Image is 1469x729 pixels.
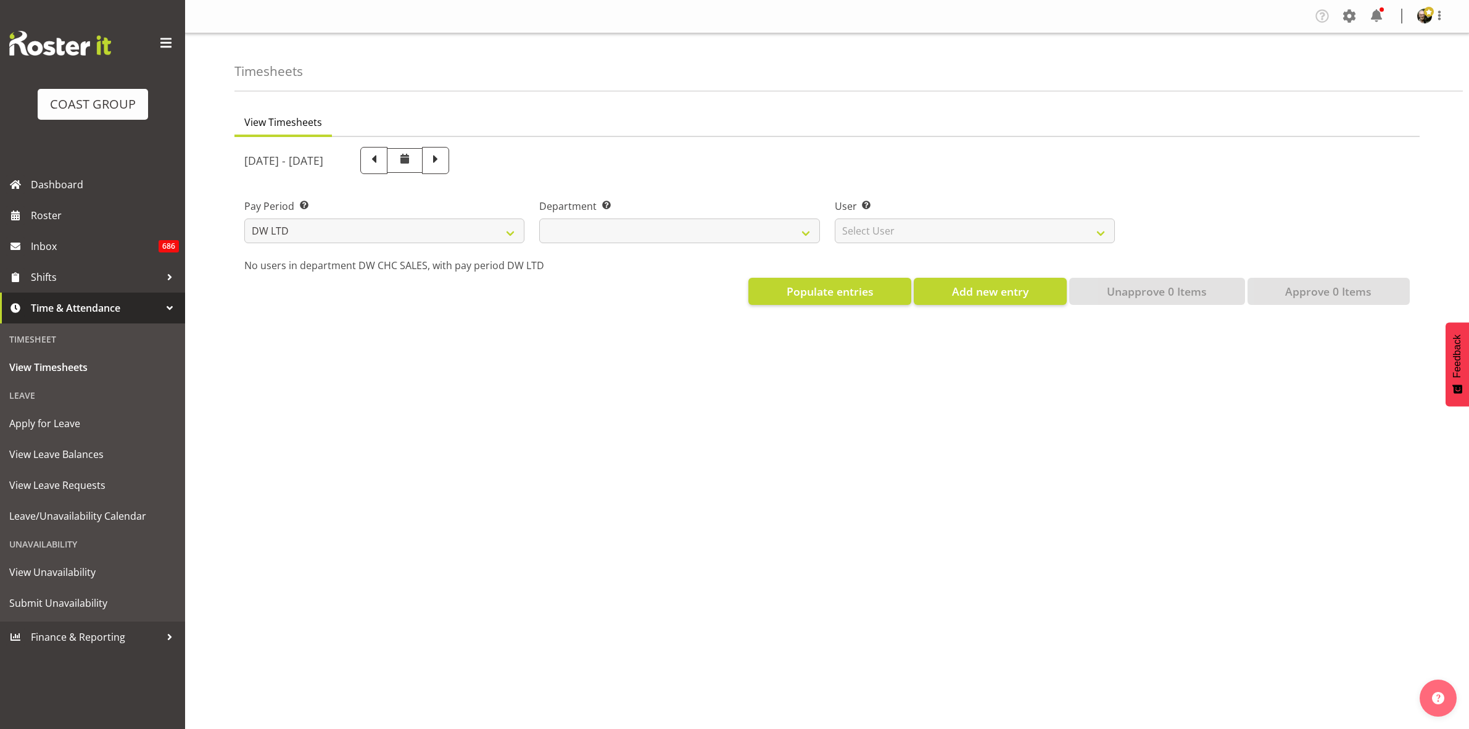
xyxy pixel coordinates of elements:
span: Feedback [1452,335,1463,378]
span: View Timesheets [244,115,322,130]
a: View Timesheets [3,352,182,383]
div: Unavailability [3,531,182,557]
button: Unapprove 0 Items [1069,278,1245,305]
span: Apply for Leave [9,414,176,433]
div: Leave [3,383,182,408]
span: Populate entries [787,283,874,299]
button: Add new entry [914,278,1066,305]
h5: [DATE] - [DATE] [244,154,323,167]
span: Time & Attendance [31,299,160,317]
span: Finance & Reporting [31,628,160,646]
span: Submit Unavailability [9,594,176,612]
span: Add new entry [952,283,1028,299]
span: Dashboard [31,175,179,194]
a: View Leave Requests [3,470,182,501]
a: Submit Unavailability [3,588,182,619]
span: View Leave Requests [9,476,176,494]
img: Rosterit website logo [9,31,111,56]
p: No users in department DW CHC SALES, with pay period DW LTD [244,258,1410,273]
label: Department [539,199,819,214]
a: View Leave Balances [3,439,182,470]
a: Leave/Unavailability Calendar [3,501,182,531]
span: Approve 0 Items [1285,283,1372,299]
span: Unapprove 0 Items [1107,283,1207,299]
span: Roster [31,206,179,225]
span: Shifts [31,268,160,286]
span: 686 [159,240,179,252]
span: Inbox [31,237,159,256]
a: Apply for Leave [3,408,182,439]
img: help-xxl-2.png [1432,692,1444,704]
span: View Timesheets [9,358,176,377]
button: Approve 0 Items [1248,278,1410,305]
img: dayle-eathornedf1729e1f3237f8640a8aa9577ba68ad.png [1417,9,1432,23]
div: Timesheet [3,327,182,352]
span: View Leave Balances [9,445,176,464]
div: COAST GROUP [50,95,136,114]
label: Pay Period [244,199,524,214]
label: User [835,199,1115,214]
button: Feedback - Show survey [1446,322,1469,406]
button: Populate entries [748,278,911,305]
h4: Timesheets [234,64,303,78]
span: View Unavailability [9,563,176,581]
a: View Unavailability [3,557,182,588]
span: Leave/Unavailability Calendar [9,507,176,525]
